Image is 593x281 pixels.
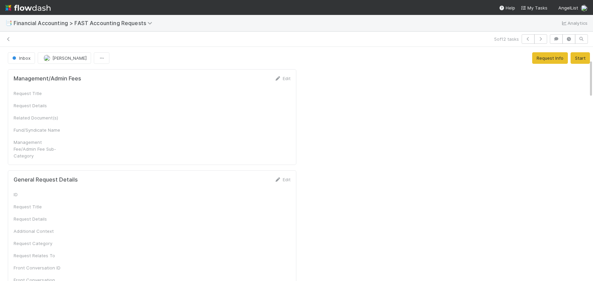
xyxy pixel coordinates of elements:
[8,52,35,64] button: Inbox
[532,52,568,64] button: Request Info
[14,139,65,159] div: Management Fee/Admin Fee Sub-Category
[571,52,590,64] button: Start
[14,127,65,133] div: Fund/Syndicate Name
[14,191,65,198] div: ID
[43,55,50,61] img: avatar_8d06466b-a936-4205-8f52-b0cc03e2a179.png
[52,55,87,61] span: [PERSON_NAME]
[14,203,65,210] div: Request Title
[275,177,291,182] a: Edit
[14,216,65,222] div: Request Details
[521,5,547,11] span: My Tasks
[499,4,515,11] div: Help
[14,114,65,121] div: Related Document(s)
[14,90,65,97] div: Request Title
[581,5,588,12] img: avatar_8d06466b-a936-4205-8f52-b0cc03e2a179.png
[14,176,78,183] h5: General Request Details
[14,252,65,259] div: Request Relates To
[14,20,156,26] span: Financial Accounting > FAST Accounting Requests
[14,75,81,82] h5: Management/Admin Fees
[38,52,91,64] button: [PERSON_NAME]
[14,228,65,235] div: Additional Context
[14,102,65,109] div: Request Details
[5,2,51,14] img: logo-inverted-e16ddd16eac7371096b0.svg
[558,5,578,11] span: AngelList
[14,240,65,247] div: Request Category
[521,4,547,11] a: My Tasks
[11,55,31,61] span: Inbox
[5,20,12,26] span: 📑
[494,36,519,42] span: 5 of 12 tasks
[275,76,291,81] a: Edit
[561,19,588,27] a: Analytics
[14,264,65,271] div: Front Conversation ID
